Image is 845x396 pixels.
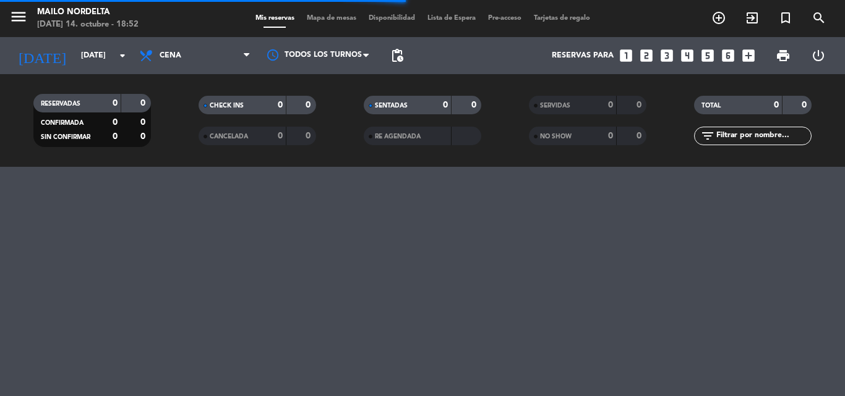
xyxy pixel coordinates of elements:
span: Reservas para [552,51,614,60]
i: menu [9,7,28,26]
div: Mailo Nordelta [37,6,139,19]
strong: 0 [140,118,148,127]
strong: 0 [637,132,644,140]
i: [DATE] [9,42,75,69]
i: turned_in_not [778,11,793,25]
strong: 0 [471,101,479,109]
span: CHECK INS [210,103,244,109]
span: Tarjetas de regalo [528,15,596,22]
span: RE AGENDADA [375,133,421,140]
i: add_box [740,48,757,64]
i: filter_list [700,128,715,143]
span: CANCELADA [210,133,248,140]
span: NO SHOW [540,133,572,140]
input: Filtrar por nombre... [715,129,811,143]
span: Mis reservas [249,15,301,22]
span: Mapa de mesas [301,15,362,22]
strong: 0 [443,101,448,109]
i: power_settings_new [811,48,826,63]
strong: 0 [306,101,313,109]
span: SIN CONFIRMAR [41,134,90,140]
i: exit_to_app [745,11,760,25]
strong: 0 [774,101,779,109]
span: CONFIRMADA [41,120,84,126]
strong: 0 [113,132,118,141]
div: [DATE] 14. octubre - 18:52 [37,19,139,31]
span: Lista de Espera [421,15,482,22]
strong: 0 [637,101,644,109]
i: add_circle_outline [711,11,726,25]
span: Disponibilidad [362,15,421,22]
span: pending_actions [390,48,405,63]
strong: 0 [306,132,313,140]
span: SERVIDAS [540,103,570,109]
span: Pre-acceso [482,15,528,22]
strong: 0 [140,99,148,107]
span: TOTAL [701,103,721,109]
i: arrow_drop_down [115,48,130,63]
i: looks_two [638,48,654,64]
strong: 0 [608,101,613,109]
i: looks_6 [720,48,736,64]
strong: 0 [608,132,613,140]
strong: 0 [113,118,118,127]
span: RESERVADAS [41,101,80,107]
span: SENTADAS [375,103,408,109]
i: looks_4 [679,48,695,64]
strong: 0 [278,132,283,140]
strong: 0 [278,101,283,109]
i: search [812,11,826,25]
strong: 0 [113,99,118,107]
i: looks_one [618,48,634,64]
span: print [776,48,791,63]
button: menu [9,7,28,30]
div: LOG OUT [800,37,836,74]
strong: 0 [140,132,148,141]
i: looks_3 [659,48,675,64]
strong: 0 [802,101,809,109]
span: Cena [160,51,181,60]
i: looks_5 [700,48,716,64]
